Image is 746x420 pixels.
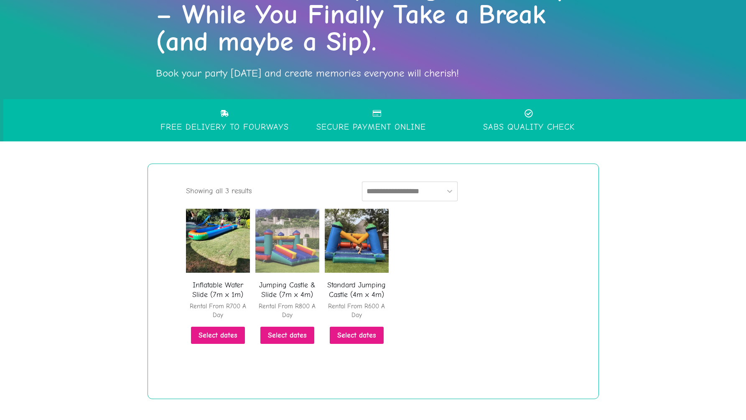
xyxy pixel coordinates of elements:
[255,209,319,323] a: Jumping Castle & Slide (7m x 4m) Rental From R800 A Day
[260,327,314,343] a: Select dates for Jumping Castle & Slide (7m x 4m)
[154,123,295,132] p: Free DELIVERY To Fourways
[325,209,389,323] a: Standard Jumping Castle (4m x 4m) Rental From R600 A Day
[255,209,319,273] img: Jumping Castle and Slide Combo
[316,123,426,132] p: secure payment Online
[325,280,389,300] h2: Standard Jumping Castle (4m x 4m)
[255,280,319,300] h2: Jumping Castle & Slide (7m x 4m)
[186,209,250,323] a: Inflatable Water Slide (7m x 1m) Rental From R700 A Day
[156,64,591,82] p: Book your party [DATE] and create memories everyone will cherish!
[325,302,389,320] span: Rental From R600 A Day
[330,327,384,343] a: Select dates for Standard Jumping Castle (4m x 4m)
[255,302,319,320] span: Rental From R800 A Day
[186,302,250,320] span: Rental From R700 A Day
[362,182,458,201] select: Shop order
[477,123,581,132] p: SABS quality check
[186,182,252,200] p: Showing all 3 results
[186,280,250,300] h2: Inflatable Water Slide (7m x 1m)
[191,327,245,343] a: Select dates for Inflatable Water Slide (7m x 1m)
[325,209,389,273] img: Standard Jumping Castle
[186,209,250,273] img: Inflatable Water Slide 7m x 2m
